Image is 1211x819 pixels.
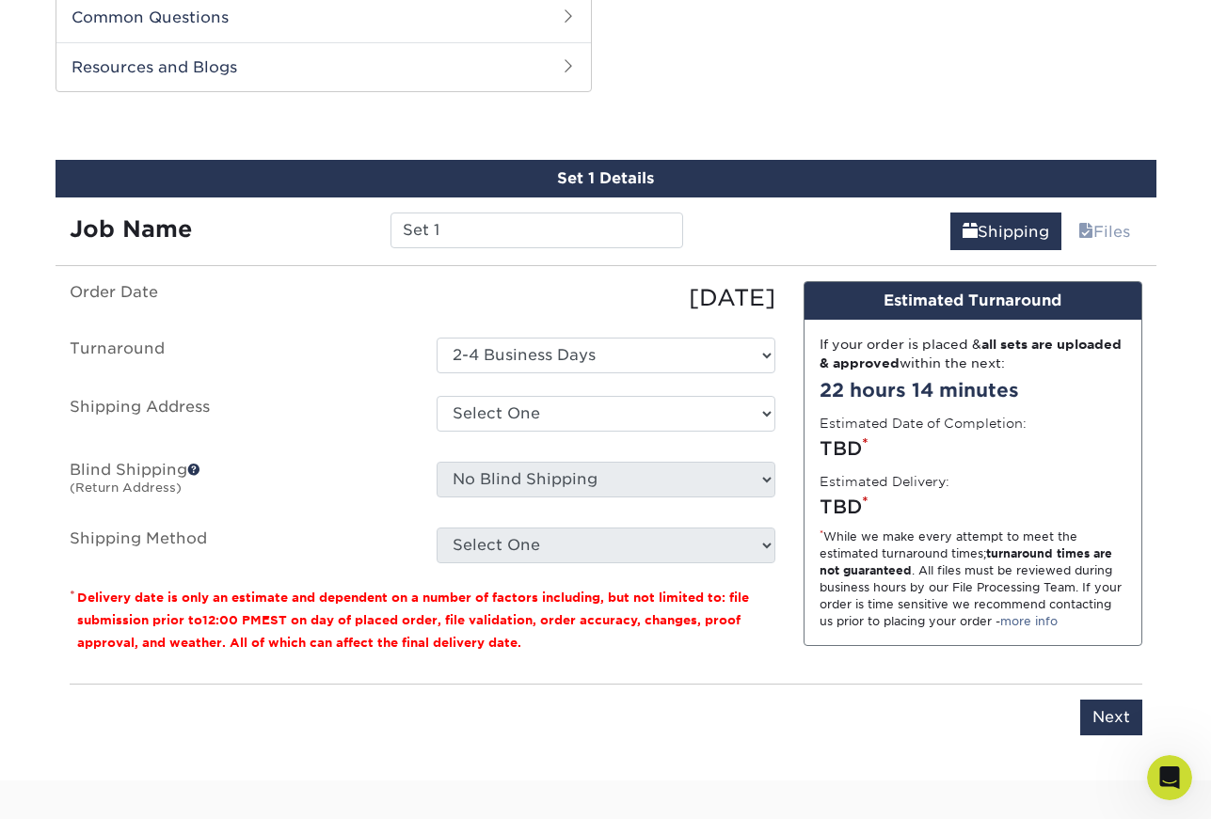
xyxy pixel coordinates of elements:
img: Profile image for Avery [237,30,275,68]
div: Send us a messageWe typically reply in a few minutes [19,329,358,401]
iframe: Intercom live chat [1147,755,1192,800]
div: 22 hours 14 minutes [820,376,1126,404]
span: Feel free to message us anytime and we'll assist live until 5p EST if you have additional questions. [84,266,733,281]
div: Creating Print-Ready Files [39,506,315,526]
p: How can we help? [38,165,339,197]
span: files [1078,223,1093,241]
a: Shipping [950,213,1061,250]
label: Order Date [56,281,422,315]
input: Enter a job name [390,213,683,248]
div: We typically reply in a few minutes [39,365,314,385]
span: shipping [963,223,978,241]
label: Turnaround [56,338,422,373]
small: (Return Address) [70,480,182,495]
img: Profile image for Erica [201,30,239,68]
label: Estimated Delivery: [820,472,949,491]
label: Estimated Date of Completion: [820,414,1027,433]
h2: Resources and Blogs [56,42,591,91]
a: more info [1000,614,1058,628]
div: Send us a message [39,345,314,365]
label: Shipping Method [56,528,422,563]
span: 12:00 PM [202,613,262,627]
div: Creating Print-Ready Files [27,498,349,533]
a: Files [1066,213,1142,250]
img: Profile image for Jenny [39,265,76,303]
p: Hi [PERSON_NAME] [38,134,339,165]
strong: Job Name [70,215,192,243]
div: While we make every attempt to meet the estimated turnaround times; . All files must be reviewed ... [820,528,1126,630]
div: Profile image for JennyFeel free to message us anytime and we'll assist live until 5p EST if you ... [20,249,357,319]
span: Search for help [39,428,152,448]
button: Help [251,587,376,662]
div: TBD [820,434,1126,463]
div: [PERSON_NAME] [84,284,193,304]
label: Shipping Address [56,396,422,439]
div: Print Order Status [39,471,315,491]
div: Recent message [39,237,338,257]
button: Messages [125,587,250,662]
input: Next [1080,700,1142,735]
div: Shipping Information and Services [27,533,349,568]
img: logo [38,38,164,65]
div: If your order is placed & within the next: [820,335,1126,373]
div: Estimated Delivery Policy [27,568,349,603]
div: Close [324,30,358,64]
div: TBD [820,493,1126,521]
div: [DATE] [422,281,789,315]
div: Estimated Delivery Policy [39,575,315,595]
div: • [DATE] [197,284,249,304]
span: Messages [156,634,221,647]
div: Set 1 Details [56,160,1156,197]
img: Profile image for Irene [273,30,311,68]
span: Home [41,634,84,647]
button: Search for help [27,418,349,456]
div: Recent messageProfile image for JennyFeel free to message us anytime and we'll assist live until ... [19,221,358,320]
div: Shipping Information and Services [39,541,315,560]
small: Delivery date is only an estimate and dependent on a number of factors including, but not limited... [77,591,749,650]
label: Blind Shipping [56,462,422,505]
span: Help [298,634,328,647]
div: Print Order Status [27,464,349,498]
div: Estimated Turnaround [805,282,1141,320]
